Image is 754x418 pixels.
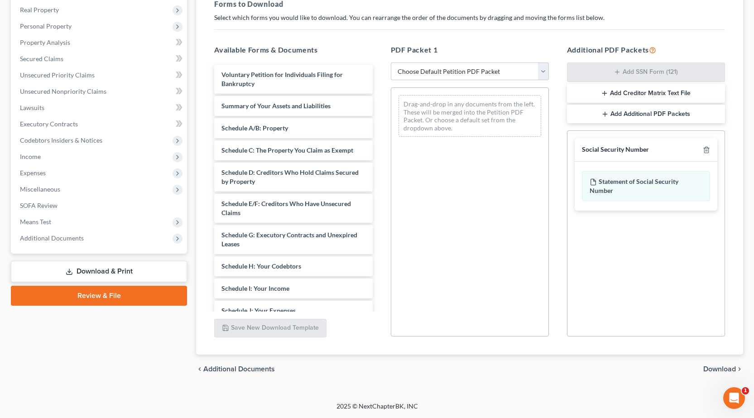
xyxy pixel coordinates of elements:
a: Lawsuits [13,100,187,116]
a: Unsecured Nonpriority Claims [13,83,187,100]
span: Schedule D: Creditors Who Hold Claims Secured by Property [221,168,359,185]
span: 1 [742,387,749,394]
span: Expenses [20,169,46,177]
a: Executory Contracts [13,116,187,132]
span: Real Property [20,6,59,14]
span: Download [703,365,736,373]
a: Download & Print [11,261,187,282]
span: Schedule I: Your Income [221,284,289,292]
span: Schedule E/F: Creditors Who Have Unsecured Claims [221,200,351,216]
button: Save New Download Template [214,319,327,338]
span: Income [20,153,41,160]
button: Add Additional PDF Packets [567,105,725,124]
h5: Available Forms & Documents [214,44,372,55]
span: Personal Property [20,22,72,30]
span: Voluntary Petition for Individuals Filing for Bankruptcy [221,71,343,87]
h5: PDF Packet 1 [391,44,549,55]
div: Social Security Number [582,145,649,154]
button: Add SSN Form (121) [567,62,725,82]
span: Schedule H: Your Codebtors [221,262,301,270]
span: Summary of Your Assets and Liabilities [221,102,331,110]
span: Schedule C: The Property You Claim as Exempt [221,146,353,154]
div: Drag-and-drop in any documents from the left. These will be merged into the Petition PDF Packet. ... [399,95,541,137]
a: Secured Claims [13,51,187,67]
span: Executory Contracts [20,120,78,128]
i: chevron_right [736,365,743,373]
div: 2025 © NextChapterBK, INC [119,402,635,418]
span: Schedule J: Your Expenses [221,307,296,314]
span: SOFA Review [20,202,58,209]
span: Means Test [20,218,51,226]
h5: Additional PDF Packets [567,44,725,55]
span: Unsecured Nonpriority Claims [20,87,106,95]
a: Review & File [11,286,187,306]
i: chevron_left [196,365,203,373]
a: SOFA Review [13,197,187,214]
span: Codebtors Insiders & Notices [20,136,102,144]
a: chevron_left Additional Documents [196,365,275,373]
span: Additional Documents [203,365,275,373]
span: Secured Claims [20,55,63,62]
p: Select which forms you would like to download. You can rearrange the order of the documents by dr... [214,13,725,22]
span: Schedule G: Executory Contracts and Unexpired Leases [221,231,357,248]
div: Statement of Social Security Number [582,171,710,201]
span: Unsecured Priority Claims [20,71,95,79]
span: Property Analysis [20,38,70,46]
iframe: Intercom live chat [723,387,745,409]
span: Lawsuits [20,104,44,111]
a: Unsecured Priority Claims [13,67,187,83]
span: Additional Documents [20,234,84,242]
button: Download chevron_right [703,365,743,373]
span: Schedule A/B: Property [221,124,288,132]
button: Add Creditor Matrix Text File [567,84,725,103]
a: Property Analysis [13,34,187,51]
span: Miscellaneous [20,185,60,193]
